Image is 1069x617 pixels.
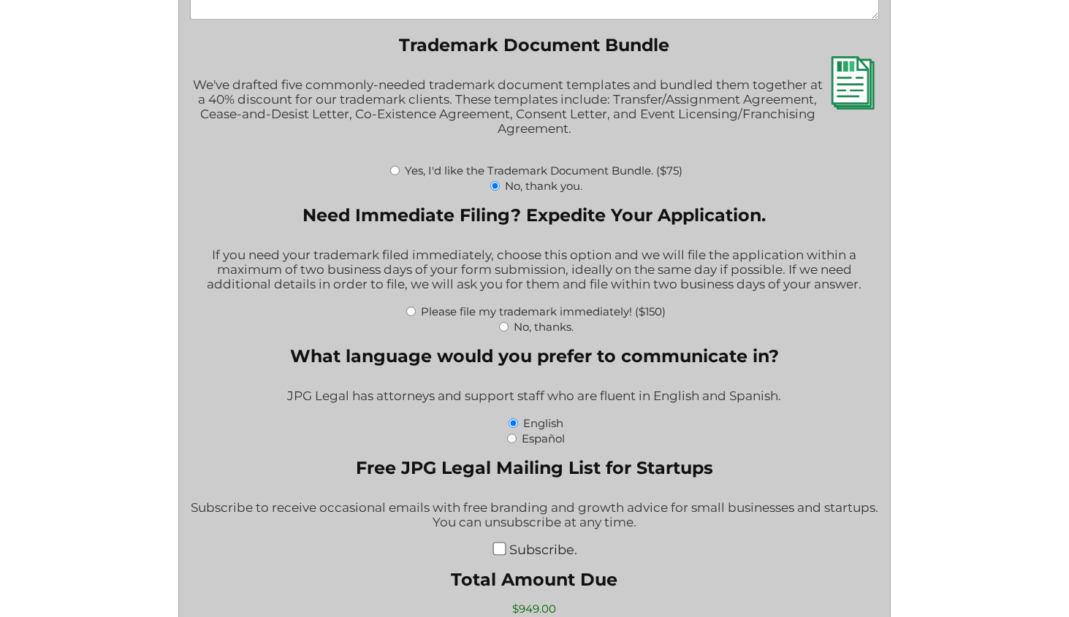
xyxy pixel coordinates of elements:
legend: Trademark Document Bundle [399,34,669,55]
label: English [523,416,563,430]
label: Total Amount Due [190,569,878,590]
div: JPG Legal has attorneys and support staff who are fluent in English and Spanish. [190,379,878,415]
div: If you need your trademark filed immediately, choose this option and we will file the application... [190,238,878,303]
legend: Free JPG Legal Mailing List for Startups [356,457,713,478]
img: Trademark Document Bundle [826,56,879,110]
div: Subscribe to receive occasional emails with free branding and growth advice for small businesses ... [190,491,878,541]
label: Yes, I'd like the Trademark Document Bundle. ($75) [405,164,682,177]
label: No, thanks. [514,320,574,334]
div: We've drafted five commonly-needed trademark document templates and bundled them together at a 40... [190,68,878,162]
legend: What language would you prefer to communicate in? [290,345,779,367]
label: Español [522,432,565,445]
label: Subscribe. [509,542,577,557]
label: Please file my trademark immediately! ($150) [421,304,666,318]
label: No, thank you. [505,179,582,193]
legend: Need Immediate Filing? Expedite Your Application. [303,204,766,226]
